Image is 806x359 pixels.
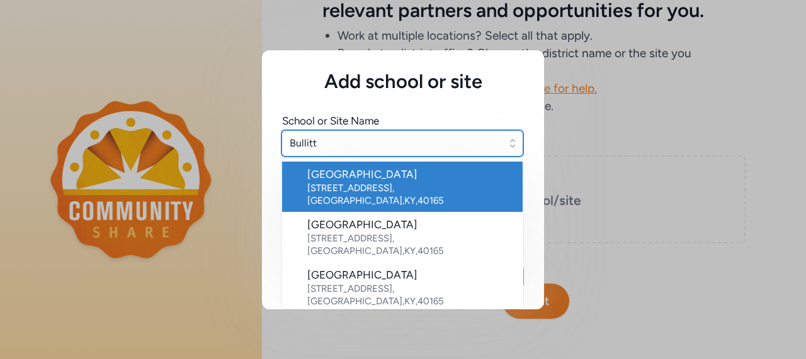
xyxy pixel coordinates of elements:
div: [STREET_ADDRESS] , [GEOGRAPHIC_DATA] , KY , 40165 [307,232,513,257]
input: Enter school name... [281,130,523,157]
div: [GEOGRAPHIC_DATA] [307,267,513,282]
div: [STREET_ADDRESS] , [GEOGRAPHIC_DATA] , KY , 40165 [307,282,513,307]
div: [GEOGRAPHIC_DATA] [307,167,513,182]
h5: Add school or site [282,70,524,93]
div: [STREET_ADDRESS] , [GEOGRAPHIC_DATA] , KY , 40165 [307,182,513,207]
div: [GEOGRAPHIC_DATA] [307,217,513,232]
div: School or Site Name [282,113,379,128]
